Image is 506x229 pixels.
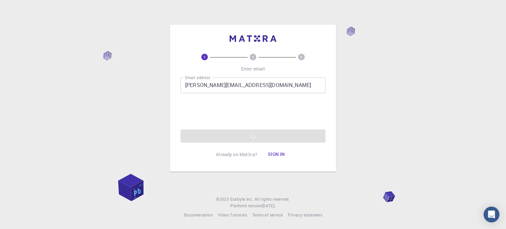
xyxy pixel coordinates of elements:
a: Privacy statement [288,212,322,218]
span: © 2025 [216,196,230,203]
span: Video Tutorials [218,212,247,217]
text: 1 [204,55,206,59]
div: Open Intercom Messenger [484,207,499,222]
span: Documentation [184,212,213,217]
p: Already on Mat3ra? [216,151,257,158]
button: Sign in [263,148,290,161]
a: Terms of service [252,212,283,218]
a: [DATE]. [262,203,276,209]
span: Terms of service [252,212,283,217]
span: Privacy statement [288,212,322,217]
iframe: reCAPTCHA [203,99,303,124]
a: Exabyte Inc. [230,196,253,203]
span: Platform version [230,203,262,209]
a: Video Tutorials [218,212,247,218]
text: 2 [252,55,254,59]
label: Email address [185,75,210,80]
span: Exabyte Inc. [230,196,253,202]
p: Enter email [241,66,265,72]
span: All rights reserved. [255,196,290,203]
text: 3 [300,55,302,59]
span: [DATE] . [262,203,276,208]
a: Documentation [184,212,213,218]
